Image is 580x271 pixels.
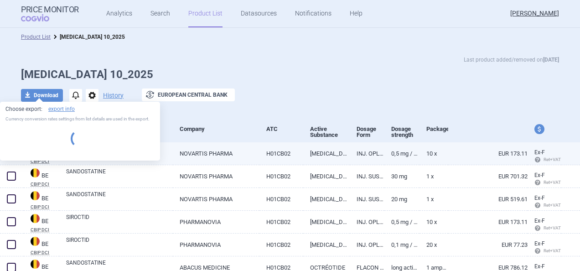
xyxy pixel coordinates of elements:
a: Ex-F Ret+VAT calc [528,237,561,258]
span: Ret+VAT calc [534,157,570,162]
div: Package [426,118,449,140]
a: 10 x [419,211,449,233]
a: Product List [21,34,51,40]
a: Price MonitorCOGVIO [21,5,79,22]
a: 0,5 mg / 1 ml [384,142,419,165]
a: BEBECBIP DCI [24,213,59,232]
img: Belgium [31,214,40,223]
a: INJ. OPLOSS. I.V./S.C. [AMP.] [350,142,384,165]
a: NOVARTIS PHARMA [173,142,260,165]
li: Product List [21,32,51,42]
button: European Central Bank [142,89,235,101]
a: EUR 173.11 [448,142,528,165]
div: Active Substance [310,118,350,146]
a: EUR 77.23 [448,234,528,256]
a: Ex-F Ret+VAT calc [528,214,561,235]
abbr: CBIP DCI — Belgian Center for Pharmacotherapeutic Information (CBIP) [31,182,59,187]
img: Belgium [31,168,40,177]
div: ATC [266,118,303,140]
a: SANDOSTATINE [66,190,173,207]
div: Company [180,118,260,140]
li: Octreotide 10_2025 [51,32,125,42]
a: 1 x [419,165,449,188]
span: Ex-factory price [534,218,545,224]
span: Ex-factory price [534,240,545,247]
a: [MEDICAL_DATA] INJECTIE 0,5 MG / 1 ML [CAVE TOOL] [303,142,350,165]
a: 20 mg [384,188,419,210]
a: H01CB02 [259,234,303,256]
a: NOVARTIS PHARMA [173,165,260,188]
a: 0,5 mg / 1 ml [384,211,419,233]
a: INJ. SUSP. [PERSON_NAME]. AFGIFTE (PDR. + SOLV.) I.M. L.A.R. [[MEDICAL_DATA]. + VOORGEV. SPUIT] [350,165,384,188]
a: Ex-F Ret+VAT calc [528,146,561,167]
span: Ex-factory price [534,149,545,156]
span: Ex-factory price [534,263,545,270]
a: INJ. SUSP. [PERSON_NAME]. AFGIFTE (PDR. + SOLV.) I.M. L.A.R. [[MEDICAL_DATA]. + VOORGEV. SPUIT] [350,188,384,210]
a: NOVARTIS PHARMA [173,188,260,210]
p: Currency conversion rates settings from list details are used in the export. [5,116,155,122]
p: Last product added/removed on [464,55,559,64]
a: EUR 173.11 [448,211,528,233]
a: H01CB02 [259,188,303,210]
span: Ret+VAT calc [534,225,570,230]
strong: Price Monitor [21,5,79,14]
a: INJ. OPLOSS. I.V./S.C. [VOORGEV. SPUIT] [350,211,384,233]
abbr: CBIP DCI — Belgian Center for Pharmacotherapeutic Information (CBIP) [31,159,59,164]
button: Download [21,89,63,102]
a: export info [48,105,75,113]
a: [MEDICAL_DATA] INJECTIE ([PERSON_NAME]. AFGIFTE) 20 MG [303,188,350,210]
a: INJ. OPLOSS. I.V./S.C. [VOORGEV. SPUIT] [350,234,384,256]
a: Ex-F Ret+VAT calc [528,192,561,213]
a: Ex-F Ret+VAT calc [528,169,561,190]
a: BEBECBIP DCI [24,236,59,255]
span: Ret+VAT calc [534,248,570,253]
span: Ex-factory price [534,172,545,178]
a: [MEDICAL_DATA] INJECTIE ([PERSON_NAME]. AFGIFTE) 30 MG [303,165,350,188]
a: PHARMANOVIA [173,234,260,256]
a: SANDOSTATINE [66,167,173,184]
span: Ret+VAT calc [534,203,570,208]
img: Belgium [31,237,40,246]
a: EUR 519.61 [448,188,528,210]
div: Dosage strength [391,118,419,146]
a: PHARMANOVIA [173,211,260,233]
abbr: CBIP DCI — Belgian Center for Pharmacotherapeutic Information (CBIP) [31,250,59,255]
a: [MEDICAL_DATA] INJECTIE 0,5 MG / 1 ML [CAVE TOOL] [303,211,350,233]
a: H01CB02 [259,142,303,165]
abbr: CBIP DCI — Belgian Center for Pharmacotherapeutic Information (CBIP) [31,228,59,232]
h1: [MEDICAL_DATA] 10_2025 [21,68,559,81]
strong: [DATE] [543,57,559,63]
a: BEBECBIP DCI [24,167,59,187]
a: SIROCTID [66,236,173,252]
img: Belgium [31,260,40,269]
span: COGVIO [21,14,62,21]
a: [MEDICAL_DATA] INJECTIE 0,1 MG / 1 ML [303,234,350,256]
span: Ret+VAT calc [534,180,570,185]
a: 20 x [419,234,449,256]
a: 0,1 mg / 1 ml [384,234,419,256]
img: Belgium [31,191,40,200]
a: 1 x [419,188,449,210]
a: H01CB02 [259,211,303,233]
a: EUR 701.32 [448,165,528,188]
button: History [103,92,124,99]
a: 30 mg [384,165,419,188]
p: Choose export: [5,105,155,113]
abbr: CBIP DCI — Belgian Center for Pharmacotherapeutic Information (CBIP) [31,205,59,209]
a: 10 x [419,142,449,165]
span: Ex-factory price [534,195,545,201]
strong: [MEDICAL_DATA] 10_2025 [60,34,125,40]
a: SIROCTID [66,213,173,229]
a: BEBECBIP DCI [24,190,59,209]
a: H01CB02 [259,165,303,188]
div: Dosage Form [357,118,384,146]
